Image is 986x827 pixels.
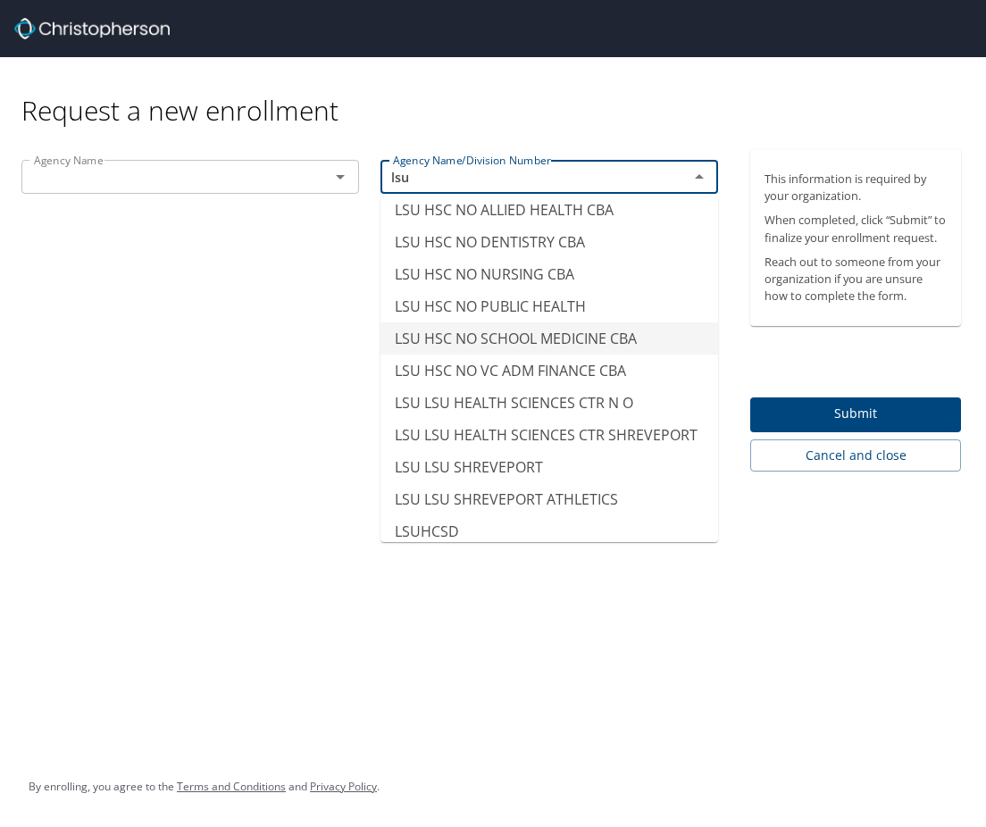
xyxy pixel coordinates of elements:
[380,451,718,483] li: LSU LSU SHREVEPORT
[765,445,947,467] span: Cancel and close
[765,254,947,305] p: Reach out to someone from your organization if you are unsure how to complete the form.
[765,171,947,205] p: This information is required by your organization.
[14,18,170,39] img: cbt logo
[380,483,718,515] li: LSU LSU SHREVEPORT ATHLETICS
[687,164,712,189] button: Close
[750,397,961,432] button: Submit
[380,322,718,355] li: LSU HSC NO SCHOOL MEDICINE CBA
[29,764,380,809] div: By enrolling, you agree to the and .
[310,779,377,794] a: Privacy Policy
[380,194,718,226] li: LSU HSC NO ALLIED HEALTH CBA
[21,57,975,128] div: Request a new enrollment
[380,258,718,290] li: LSU HSC NO NURSING CBA
[328,164,353,189] button: Open
[750,439,961,472] button: Cancel and close
[380,290,718,322] li: LSU HSC NO PUBLIC HEALTH
[380,419,718,451] li: LSU LSU HEALTH SCIENCES CTR SHREVEPORT
[380,387,718,419] li: LSU LSU HEALTH SCIENCES CTR N O
[177,779,286,794] a: Terms and Conditions
[380,515,718,547] li: LSUHCSD
[380,226,718,258] li: LSU HSC NO DENTISTRY CBA
[765,403,947,425] span: Submit
[380,355,718,387] li: LSU HSC NO VC ADM FINANCE CBA
[765,212,947,246] p: When completed, click “Submit” to finalize your enrollment request.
